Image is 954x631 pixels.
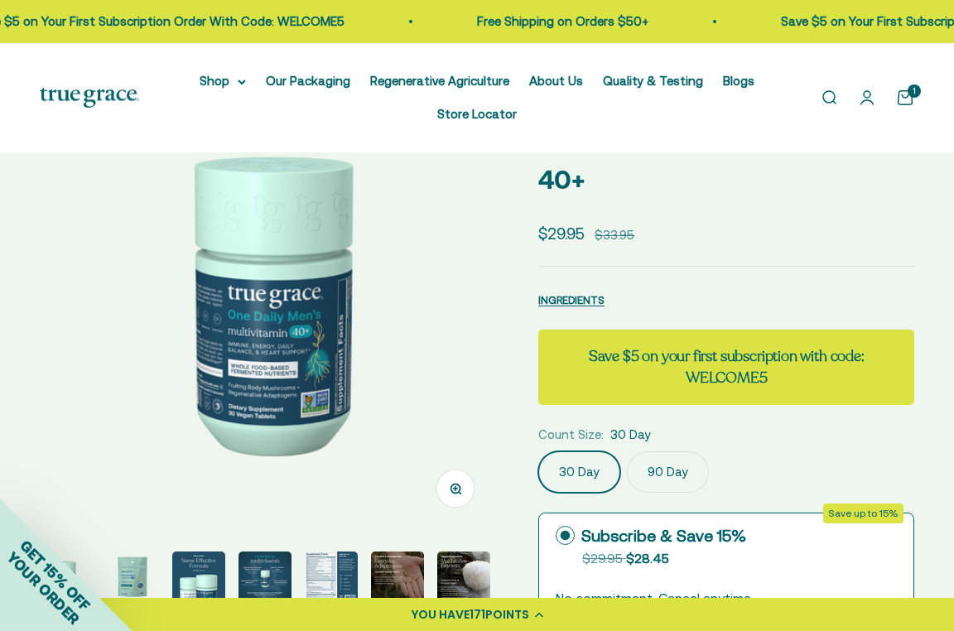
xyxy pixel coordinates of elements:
span: 30 Day [610,425,651,445]
strong: Save $5 on your first subscription with code: WELCOME5 [589,346,865,387]
a: Quality & Testing [603,74,703,88]
img: One Daily Men's 40+ Multivitamin [371,552,424,605]
compare-at-price: $33.95 [595,225,634,245]
a: Store Locator [437,107,517,121]
a: Our Packaging [266,74,350,88]
a: About Us [529,74,583,88]
button: Go to item 3 [172,552,225,609]
span: INGREDIENTS [538,294,605,306]
sale-price: $29.95 [538,221,585,246]
img: One Daily Men's 40+ Multivitamin [238,552,291,605]
img: One Daily Men's 40+ Multivitamin [40,73,499,532]
img: One Daily Men's 40+ Multivitamin [172,552,225,605]
img: One Daily Men's 40+ Multivitamin [305,552,358,605]
img: One Daily Men's 40+ Multivitamin [437,552,490,605]
summary: Shop [200,71,246,91]
span: YOU HAVE [412,606,470,623]
button: INGREDIENTS [538,290,605,310]
p: One Daily Men's Multivitamin 40+ [538,116,914,200]
button: Go to item 2 [106,552,159,609]
button: Go to item 7 [437,552,490,609]
a: Regenerative Agriculture [370,74,509,88]
button: Go to item 6 [371,552,424,609]
a: Free Shipping on Orders $50+ [458,14,629,28]
cart-count: 1 [908,84,921,98]
span: 171 [470,606,485,623]
img: - Vitamin A, Vitamin D3, and Zinc for immune support* - Coenzyme B Vitamins for energy* - Regener... [106,552,159,605]
span: POINTS [485,606,529,623]
button: Go to item 5 [305,552,358,609]
legend: Count Size: [538,425,604,445]
span: GET 15% OFF [17,537,94,614]
span: YOUR ORDER [3,548,83,628]
button: Go to item 4 [238,552,291,609]
a: Blogs [723,74,754,88]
